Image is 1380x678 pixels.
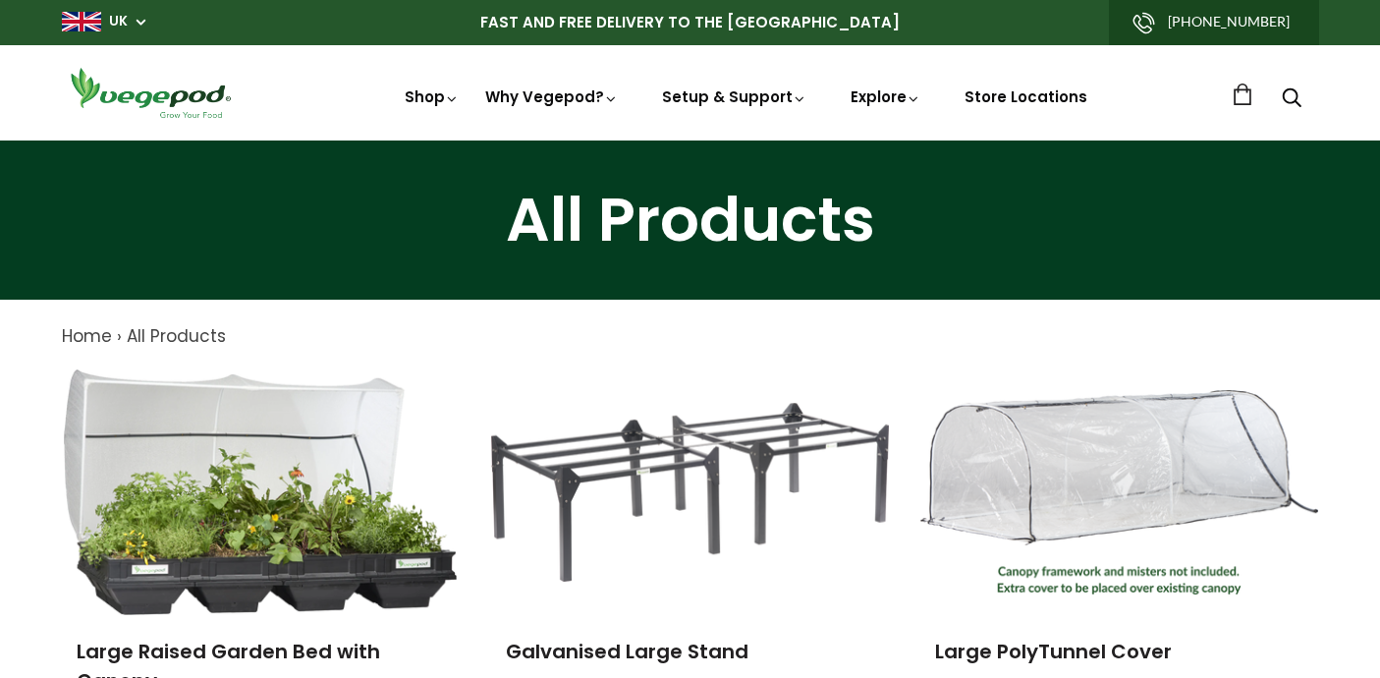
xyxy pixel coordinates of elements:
img: gb_large.png [62,12,101,31]
a: Search [1282,89,1301,110]
span: › [117,324,122,348]
nav: breadcrumbs [62,324,1319,350]
img: Vegepod [62,65,239,121]
a: Galvanised Large Stand [506,638,748,665]
a: Large PolyTunnel Cover [935,638,1172,665]
img: Large PolyTunnel Cover [920,390,1318,595]
a: Store Locations [965,86,1087,107]
a: Home [62,324,112,348]
img: Galvanised Large Stand [491,403,889,582]
img: Large Raised Garden Bed with Canopy [64,369,457,615]
h1: All Products [25,190,1355,251]
a: Setup & Support [662,86,807,107]
a: All Products [127,324,226,348]
a: Why Vegepod? [485,86,619,107]
a: Shop [405,86,460,107]
a: Explore [851,86,921,107]
a: UK [109,12,128,31]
